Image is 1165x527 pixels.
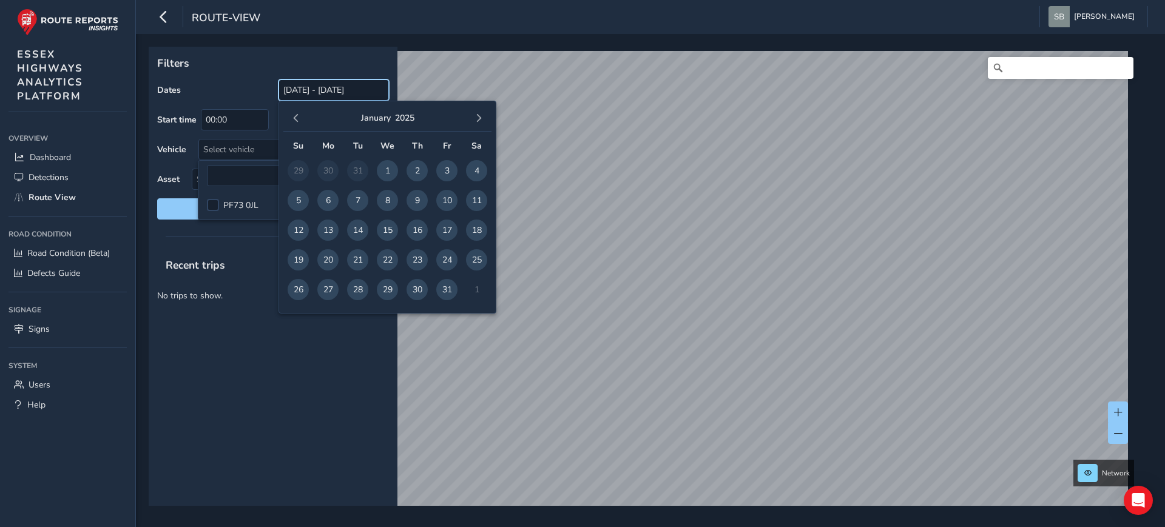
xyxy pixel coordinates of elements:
[436,160,458,181] span: 3
[377,160,398,181] span: 1
[471,140,482,152] span: Sa
[192,169,368,189] span: Select an asset code
[8,147,127,167] a: Dashboard
[347,220,368,241] span: 14
[353,140,363,152] span: Tu
[8,301,127,319] div: Signage
[8,319,127,339] a: Signs
[436,279,458,300] span: 31
[317,220,339,241] span: 13
[361,112,391,124] button: January
[157,198,389,220] button: Reset filters
[29,172,69,183] span: Detections
[1124,486,1153,515] div: Open Intercom Messenger
[377,279,398,300] span: 29
[347,279,368,300] span: 28
[436,220,458,241] span: 17
[157,173,180,185] label: Asset
[317,190,339,211] span: 6
[395,112,414,124] button: 2025
[288,220,309,241] span: 12
[466,160,487,181] span: 4
[8,243,127,263] a: Road Condition (Beta)
[407,160,428,181] span: 2
[8,225,127,243] div: Road Condition
[1074,6,1135,27] span: [PERSON_NAME]
[466,190,487,211] span: 11
[8,187,127,207] a: Route View
[436,190,458,211] span: 10
[288,279,309,300] span: 26
[157,55,389,71] p: Filters
[8,375,127,395] a: Users
[377,220,398,241] span: 15
[412,140,423,152] span: Th
[377,249,398,270] span: 22
[29,379,50,391] span: Users
[466,249,487,270] span: 25
[1048,6,1070,27] img: diamond-layout
[317,279,339,300] span: 27
[157,249,234,281] span: Recent trips
[157,144,186,155] label: Vehicle
[157,84,181,96] label: Dates
[1048,6,1139,27] button: [PERSON_NAME]
[347,249,368,270] span: 21
[166,203,380,215] span: Reset filters
[8,167,127,187] a: Detections
[27,247,110,259] span: Road Condition (Beta)
[8,357,127,375] div: System
[377,190,398,211] span: 8
[988,57,1133,79] input: Search
[17,47,83,103] span: ESSEX HIGHWAYS ANALYTICS PLATFORM
[466,220,487,241] span: 18
[30,152,71,163] span: Dashboard
[27,399,46,411] span: Help
[157,114,197,126] label: Start time
[407,249,428,270] span: 23
[27,267,80,279] span: Defects Guide
[293,140,303,152] span: Su
[29,323,50,335] span: Signs
[407,279,428,300] span: 30
[380,140,394,152] span: We
[153,51,1128,520] canvas: Map
[443,140,451,152] span: Fr
[149,281,397,310] p: No trips to show.
[8,395,127,415] a: Help
[407,220,428,241] span: 16
[8,263,127,283] a: Defects Guide
[1102,468,1130,478] span: Network
[436,249,458,270] span: 24
[288,190,309,211] span: 5
[317,249,339,270] span: 20
[8,129,127,147] div: Overview
[199,139,368,159] div: Select vehicle
[223,200,258,211] span: PF73 0JL
[347,190,368,211] span: 7
[17,8,118,36] img: rr logo
[192,10,260,27] span: route-view
[288,249,309,270] span: 19
[322,140,334,152] span: Mo
[407,190,428,211] span: 9
[29,192,76,203] span: Route View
